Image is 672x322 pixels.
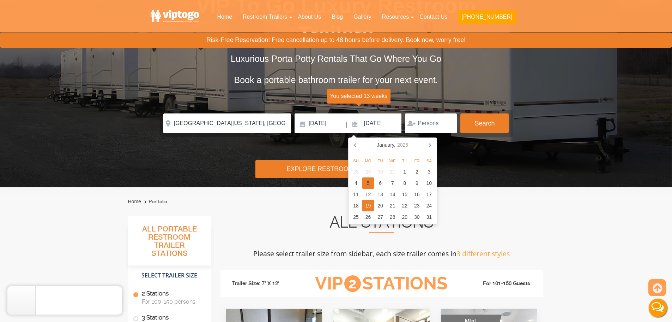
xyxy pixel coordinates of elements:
li: For 101-150 Guests [459,280,538,288]
div: 13 [374,189,387,200]
div: Sa [423,157,435,165]
div: Explore Restroom Trailers [255,160,417,178]
span: 2 [344,275,361,292]
div: 27 [374,211,387,223]
div: 3 [423,166,435,177]
input: Delivery [295,113,345,133]
span: Book a portable bathroom trailer for your next event. [234,75,438,85]
a: Blog [326,9,348,25]
div: 28 [350,166,362,177]
div: 26 [362,211,374,223]
input: Persons [405,113,457,133]
a: Home [128,199,141,204]
div: 22 [399,200,411,211]
label: 2 Stations [133,286,206,308]
div: 15 [399,189,411,200]
div: 1 [399,166,411,177]
div: Su [350,157,362,165]
div: 30 [374,166,387,177]
div: 10 [423,177,435,189]
h3: All Portable Restroom Trailer Stations [128,223,211,265]
i: 2026 [397,141,408,149]
li: Portfolio [143,198,167,206]
span: For 100-150 persons [142,298,202,305]
h4: Select Trailer Size [128,269,211,282]
div: 29 [399,211,411,223]
a: Restroom Trailers [237,9,292,25]
a: Resources [377,9,414,25]
input: Pickup [348,113,402,133]
a: [PHONE_NUMBER] [453,9,521,28]
h2: All Stations [220,216,543,233]
div: 20 [374,200,387,211]
div: 29 [362,166,374,177]
div: 19 [362,200,374,211]
div: 4 [350,177,362,189]
div: 21 [386,200,399,211]
div: 18 [350,200,362,211]
div: 11 [350,189,362,200]
a: Gallery [348,9,377,25]
div: 12 [362,189,374,200]
div: 2 [411,166,423,177]
div: 28 [386,211,399,223]
li: Trailer Size: 7' X 12' [225,273,304,294]
div: Tu [374,157,387,165]
div: 14 [386,189,399,200]
a: About Us [292,9,326,25]
h3: VIP Stations [304,274,459,293]
p: Please select trailer size from sidebar, each size trailer comes in [220,247,543,260]
div: 8 [399,177,411,189]
button: Search [460,113,509,133]
div: 30 [411,211,423,223]
div: 16 [411,189,423,200]
a: Contact Us [414,9,453,25]
button: [PHONE_NUMBER] [458,10,516,24]
div: 17 [423,189,435,200]
div: 25 [350,211,362,223]
div: 24 [423,200,435,211]
div: 6 [374,177,387,189]
span: You selected 13 weeks [327,89,391,104]
div: 31 [386,166,399,177]
div: 7 [386,177,399,189]
div: 23 [411,200,423,211]
div: 9 [411,177,423,189]
input: Where do you need your restroom? [163,113,291,133]
div: January, [374,139,411,151]
button: Live Chat [644,294,672,322]
span: 3 different styles [456,249,510,258]
span: | [346,113,347,136]
div: Mo [362,157,374,165]
div: 5 [362,177,374,189]
div: Fr [411,157,423,165]
div: 31 [423,211,435,223]
span: Luxurious Porta Potty Rentals That Go Where You Go [231,54,441,64]
div: We [386,157,399,165]
div: Th [399,157,411,165]
a: Home [212,9,237,25]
